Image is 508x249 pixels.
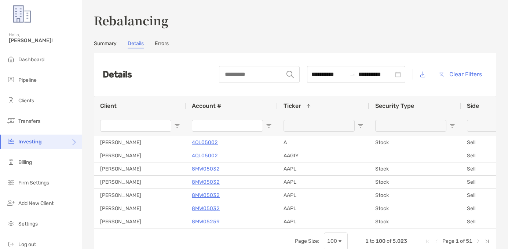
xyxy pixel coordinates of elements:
a: 4QL05002 [192,138,218,147]
span: Dashboard [18,56,44,63]
a: 8MW05259 [192,217,220,226]
img: firm-settings icon [7,178,15,187]
img: investing icon [7,137,15,146]
button: Open Filter Menu [449,123,455,129]
a: 8MW05032 [192,177,220,187]
span: Log out [18,241,36,248]
span: Ticker [284,102,301,109]
span: swap-right [350,72,355,77]
div: AAPL [278,189,369,202]
div: Last Page [484,238,490,244]
div: [PERSON_NAME] [94,162,186,175]
div: Stock [369,162,461,175]
div: Page Size: [295,238,319,244]
img: input icon [286,71,294,78]
img: Zoe Logo [9,1,35,27]
div: AAPL [278,162,369,175]
img: billing icon [7,157,15,166]
span: Settings [18,221,38,227]
div: [PERSON_NAME] [94,228,186,241]
div: 100 [327,238,337,244]
span: 100 [376,238,385,244]
h2: Details [103,69,132,80]
div: A [278,136,369,149]
span: Billing [18,159,32,165]
span: 1 [456,238,459,244]
span: 1 [365,238,369,244]
button: Open Filter Menu [266,123,272,129]
div: AAPL [278,202,369,215]
span: Client [100,102,117,109]
a: 4QL05002 [192,151,218,160]
a: Details [128,40,144,48]
img: dashboard icon [7,55,15,63]
a: Errors [155,40,169,48]
span: [PERSON_NAME]! [9,37,77,44]
div: Stock [369,136,461,149]
h3: Rebalancing [94,12,496,29]
div: Stock [369,228,461,241]
div: AAPL [278,176,369,188]
input: Client Filter Input [100,120,171,132]
img: button icon [439,72,444,77]
span: of [460,238,465,244]
span: Pipeline [18,77,37,83]
span: Add New Client [18,200,54,206]
a: 8MW05032 [192,204,220,213]
img: clients icon [7,96,15,105]
div: Next Page [475,238,481,244]
div: Previous Page [434,238,439,244]
span: to [370,238,374,244]
div: [PERSON_NAME] [94,189,186,202]
img: pipeline icon [7,75,15,84]
div: AAGIY [278,149,369,162]
span: Side [467,102,479,109]
a: Summary [94,40,117,48]
div: [PERSON_NAME] [94,215,186,228]
div: [PERSON_NAME] [94,202,186,215]
span: Firm Settings [18,180,49,186]
div: [PERSON_NAME] [94,136,186,149]
span: of [387,238,391,244]
div: [PERSON_NAME] [94,176,186,188]
button: Open Filter Menu [174,123,180,129]
div: AAPL [278,215,369,228]
img: logout icon [7,239,15,248]
div: Stock [369,202,461,215]
span: Account # [192,102,221,109]
div: Stock [369,176,461,188]
span: Transfers [18,118,40,124]
div: [PERSON_NAME] [94,149,186,162]
span: to [350,72,355,77]
a: 8MW05032 [192,164,220,173]
a: 8MW05032 [192,191,220,200]
img: add_new_client icon [7,198,15,207]
button: Open Filter Menu [358,123,363,129]
div: Stock [369,189,461,202]
div: First Page [425,238,431,244]
div: Stock [369,215,461,228]
input: Account # Filter Input [192,120,263,132]
div: AAPL [278,228,369,241]
span: Investing [18,139,42,145]
img: transfers icon [7,116,15,125]
button: Clear Filters [433,66,487,83]
span: Page [442,238,454,244]
span: Security Type [375,102,414,109]
img: settings icon [7,219,15,228]
span: 51 [466,238,472,244]
span: 5,023 [392,238,407,244]
span: Clients [18,98,34,104]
